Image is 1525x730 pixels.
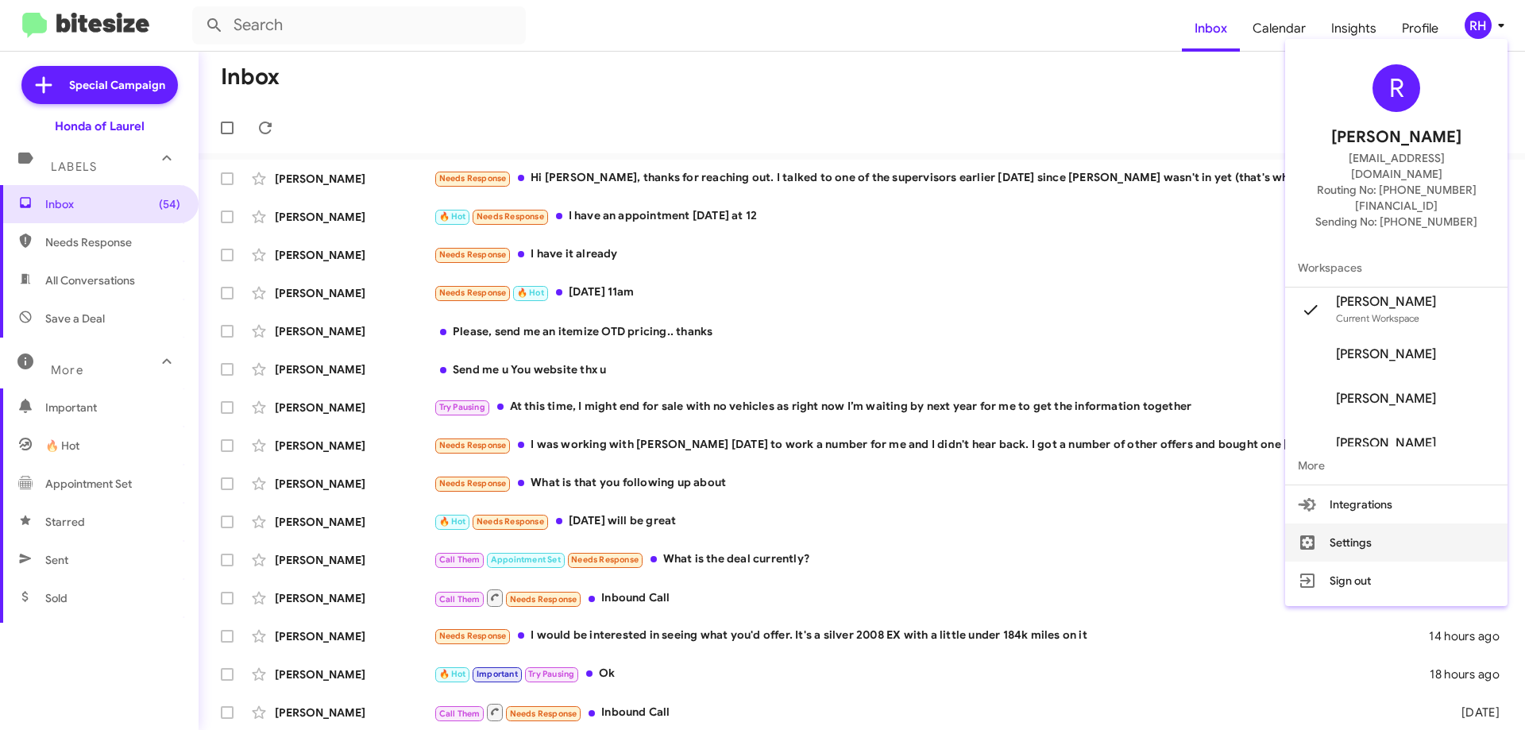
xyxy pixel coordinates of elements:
span: Current Workspace [1336,312,1419,324]
span: [PERSON_NAME] [1331,125,1461,150]
span: [PERSON_NAME] [1336,346,1436,362]
span: Workspaces [1285,249,1508,287]
span: [PERSON_NAME] [1336,435,1436,451]
span: [PERSON_NAME] [1336,294,1436,310]
span: More [1285,446,1508,485]
div: R [1372,64,1420,112]
span: [PERSON_NAME] [1336,391,1436,407]
span: Sending No: [PHONE_NUMBER] [1315,214,1477,230]
span: Routing No: [PHONE_NUMBER][FINANCIAL_ID] [1304,182,1488,214]
button: Settings [1285,523,1508,562]
button: Integrations [1285,485,1508,523]
button: Sign out [1285,562,1508,600]
span: [EMAIL_ADDRESS][DOMAIN_NAME] [1304,150,1488,182]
